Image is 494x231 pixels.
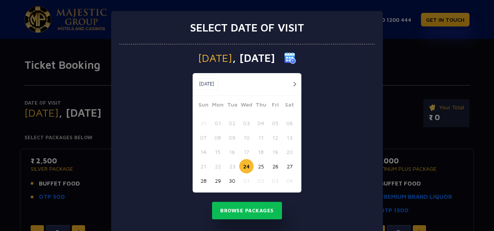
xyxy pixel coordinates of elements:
[210,159,225,173] button: 22
[210,173,225,188] button: 29
[225,173,239,188] button: 30
[254,159,268,173] button: 25
[239,116,254,130] button: 03
[282,130,297,145] button: 13
[195,78,218,90] button: [DATE]
[254,173,268,188] button: 02
[196,145,210,159] button: 14
[254,145,268,159] button: 18
[198,52,232,63] span: [DATE]
[225,159,239,173] button: 23
[232,52,275,63] span: , [DATE]
[254,100,268,111] span: Thu
[239,173,254,188] button: 01
[196,100,210,111] span: Sun
[225,100,239,111] span: Tue
[282,100,297,111] span: Sat
[196,116,210,130] button: 31
[282,173,297,188] button: 04
[210,116,225,130] button: 01
[268,116,282,130] button: 05
[284,52,296,64] img: calender icon
[254,130,268,145] button: 11
[282,116,297,130] button: 06
[239,130,254,145] button: 10
[268,145,282,159] button: 19
[210,145,225,159] button: 15
[210,100,225,111] span: Mon
[268,100,282,111] span: Fri
[225,130,239,145] button: 09
[210,130,225,145] button: 08
[196,173,210,188] button: 28
[239,100,254,111] span: Wed
[239,159,254,173] button: 24
[225,116,239,130] button: 02
[282,159,297,173] button: 27
[190,21,304,34] h3: Select date of visit
[212,202,282,220] button: Browse Packages
[268,173,282,188] button: 03
[254,116,268,130] button: 04
[196,130,210,145] button: 07
[268,130,282,145] button: 12
[282,145,297,159] button: 20
[196,159,210,173] button: 21
[225,145,239,159] button: 16
[239,145,254,159] button: 17
[268,159,282,173] button: 26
